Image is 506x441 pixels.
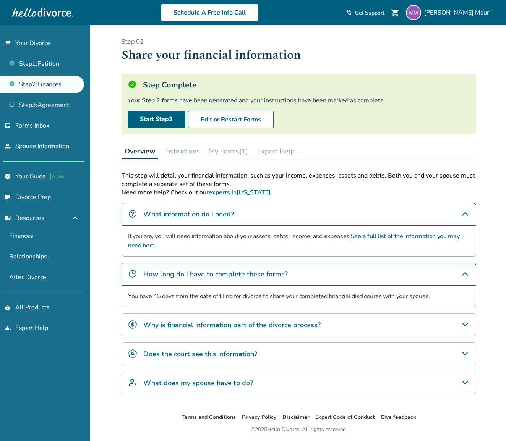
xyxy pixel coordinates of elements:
div: © 2025 Hello Divorce. All rights reserved. [251,425,347,434]
img: Why is financial information part of the divorce process? [128,320,137,329]
button: Edit or Restart Forms [188,111,274,128]
p: Need more help? Check out our . [122,188,476,197]
span: list_alt_check [5,194,11,200]
h5: Step Complete [143,80,196,90]
li: Disclaimer [282,413,309,422]
iframe: Chat Widget [468,404,506,441]
a: phone_in_talkGet Support [346,9,384,16]
a: Privacy Policy [242,414,276,421]
p: You have 45 days from the date of filing for divorce to share your completed financial disclosure... [128,292,470,301]
img: michelle.dowd@outlook.com [406,5,421,20]
h4: What does my spouse have to do? [143,378,253,388]
a: Schedule A Free Info Call [161,4,258,21]
button: Instructions [161,144,203,159]
h1: Share your financial information [122,46,476,65]
span: explore [5,173,11,179]
div: Does the court see this information? [122,342,476,365]
span: people [5,143,11,149]
h4: Why is financial information part of the divorce process? [143,320,321,330]
span: Resources [5,214,44,222]
span: [PERSON_NAME] Mauri [424,8,494,17]
span: Forms Inbox [15,121,49,130]
button: Expert Help [254,144,298,159]
span: shopping_basket [5,304,11,310]
span: AI beta [50,173,65,180]
img: How long do I have to complete these forms? [128,269,137,278]
p: If you are, you will need information about your assets, debts, income, and expenses. [128,232,470,250]
span: phone_in_talk [346,10,352,16]
div: Why is financial information part of the divorce process? [122,313,476,336]
button: My Forms(1) [206,144,251,159]
button: Overview [122,144,158,159]
a: Expert Code of Conduct [315,414,375,421]
h4: How long do I have to complete these forms? [143,269,288,279]
div: How long do I have to complete these forms? [122,263,476,286]
div: Your Step 2 forms have been generated and your instructions have been marked as complete. [128,96,470,105]
span: expand_less [70,213,79,223]
span: shopping_cart [391,8,400,17]
img: Does the court see this information? [128,349,137,358]
a: experts in[US_STATE] [209,188,271,197]
h4: Does the court see this information? [143,349,257,359]
span: inbox [5,123,11,129]
span: flag_2 [5,40,11,46]
a: See a full list of the information you may need here. [128,232,459,250]
p: This step will detail your financial information, such as your income, expenses, assets and debts... [122,171,476,188]
div: What information do I need? [122,203,476,226]
img: What information do I need? [128,209,137,218]
span: groups [5,325,11,331]
li: Give feedback [381,413,416,422]
span: menu_book [5,215,11,221]
h4: What information do I need? [143,209,234,219]
img: What does my spouse have to do? [128,378,137,387]
a: Start Step3 [128,111,185,128]
div: What does my spouse have to do? [122,372,476,394]
span: Get Support [355,9,384,16]
a: Terms and Conditions [182,414,236,421]
p: Step 0 2 [122,37,476,46]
